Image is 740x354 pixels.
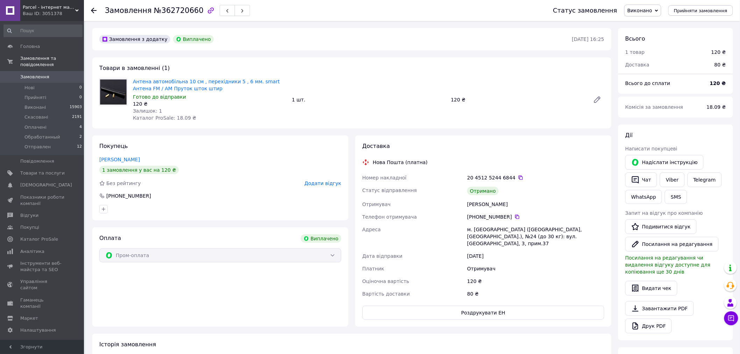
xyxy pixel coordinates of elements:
span: Прийняті [24,94,46,101]
span: Відгуки [20,212,38,219]
a: Редагувати [590,93,604,107]
span: Оплата [99,235,121,241]
span: Покупець [99,143,128,149]
span: 2191 [72,114,82,120]
a: Антена автомобільна 10 см , перехідники 5 , 6 мм. smart Антена FM / AM Пруток шток штир [133,79,280,91]
span: Товари в замовленні (1) [99,65,170,71]
a: [PERSON_NAME] [99,157,140,162]
span: Обработанный [24,134,60,140]
b: 120 ₴ [710,80,726,86]
span: Платник [362,266,384,271]
button: Роздрукувати ЕН [362,306,604,320]
span: Написати покупцеві [625,146,677,151]
div: 120 ₴ [711,49,726,56]
div: 80 ₴ [466,288,606,300]
div: Виплачено [301,234,341,243]
span: Додати відгук [305,180,341,186]
div: Отримано [467,187,499,195]
span: Замовлення [20,74,49,80]
a: Telegram [688,172,722,187]
span: Комісія за замовлення [625,104,683,110]
div: Виплачено [173,35,214,43]
span: Скасовані [24,114,48,120]
span: Маркет [20,315,38,321]
span: Виконано [627,8,652,13]
button: Чат [625,172,657,187]
span: Залишок: 1 [133,108,162,114]
input: Пошук [3,24,83,37]
a: WhatsApp [625,190,662,204]
span: Всього до сплати [625,80,670,86]
div: [PERSON_NAME] [466,198,606,211]
div: Отримувач [466,262,606,275]
span: 2 [79,134,82,140]
span: Замовлення [105,6,152,15]
div: Нова Пошта (платна) [371,159,429,166]
button: Прийняти замовлення [668,5,733,16]
span: 0 [79,85,82,91]
span: Каталог ProSale [20,236,58,242]
span: Всього [625,35,645,42]
span: Доставка [362,143,390,149]
div: Ваш ID: 3051378 [23,10,84,17]
span: Без рейтингу [106,180,141,186]
span: Номер накладної [362,175,407,180]
span: Головна [20,43,40,50]
button: SMS [665,190,687,204]
span: Оціночна вартість [362,278,409,284]
span: Товари та послуги [20,170,65,176]
span: Вартість доставки [362,291,410,297]
div: 120 ₴ [466,275,606,288]
button: Видати чек [625,281,677,296]
span: Гаманець компанії [20,297,65,310]
span: Покупці [20,224,39,231]
span: Прийняти замовлення [674,8,727,13]
span: Замовлення та повідомлення [20,55,84,68]
button: Посилання на редагування [625,237,719,252]
img: Антена автомобільна 10 см , перехідники 5 , 6 мм. smart Антена FM / AM Пруток шток штир [100,79,127,105]
span: Запит на відгук про компанію [625,210,703,216]
span: Повідомлення [20,158,54,164]
span: 12 [77,144,82,150]
span: Каталог ProSale: 18.09 ₴ [133,115,196,121]
span: 1 товар [625,49,645,55]
span: Адреса [362,227,381,232]
span: 15903 [70,104,82,111]
span: Доставка [625,62,649,68]
span: Історія замовлення [99,341,156,348]
span: Виконані [24,104,46,111]
span: Отправлен [24,144,51,150]
span: Аналітика [20,248,44,255]
button: Чат з покупцем [724,311,738,325]
span: Оплачені [24,124,47,130]
div: 20 4512 5244 6844 [467,174,604,181]
span: 4 [79,124,82,130]
span: Готово до відправки [133,94,186,100]
span: Статус відправлення [362,187,417,193]
span: Parcel - інтернет магазин. [23,4,75,10]
span: Налаштування [20,327,56,333]
span: Отримувач [362,201,391,207]
button: Надіслати інструкцію [625,155,704,170]
div: 120 ₴ [133,100,286,107]
span: Дата відправки [362,253,403,259]
div: Повернутися назад [91,7,97,14]
time: [DATE] 16:25 [572,36,604,42]
span: Інструменти веб-майстра та SEO [20,260,65,273]
span: №362720660 [154,6,204,15]
span: 18.09 ₴ [707,104,726,110]
a: Подивитися відгук [625,219,697,234]
div: [PHONE_NUMBER] [467,213,604,220]
a: Завантажити PDF [625,301,694,316]
div: Замовлення з додатку [99,35,170,43]
span: Посилання на редагування чи видалення відгуку доступне для копіювання ще 30 днів [625,255,711,275]
a: Viber [660,172,684,187]
div: м. [GEOGRAPHIC_DATA] ([GEOGRAPHIC_DATA], [GEOGRAPHIC_DATA].), №24 (до 30 кг): вул. [GEOGRAPHIC_DA... [466,223,606,250]
span: Телефон отримувача [362,214,417,220]
div: 80 ₴ [710,57,730,72]
div: [PHONE_NUMBER] [106,192,152,199]
span: 0 [79,94,82,101]
div: Статус замовлення [553,7,617,14]
span: Показники роботи компанії [20,194,65,207]
span: Управління сайтом [20,278,65,291]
